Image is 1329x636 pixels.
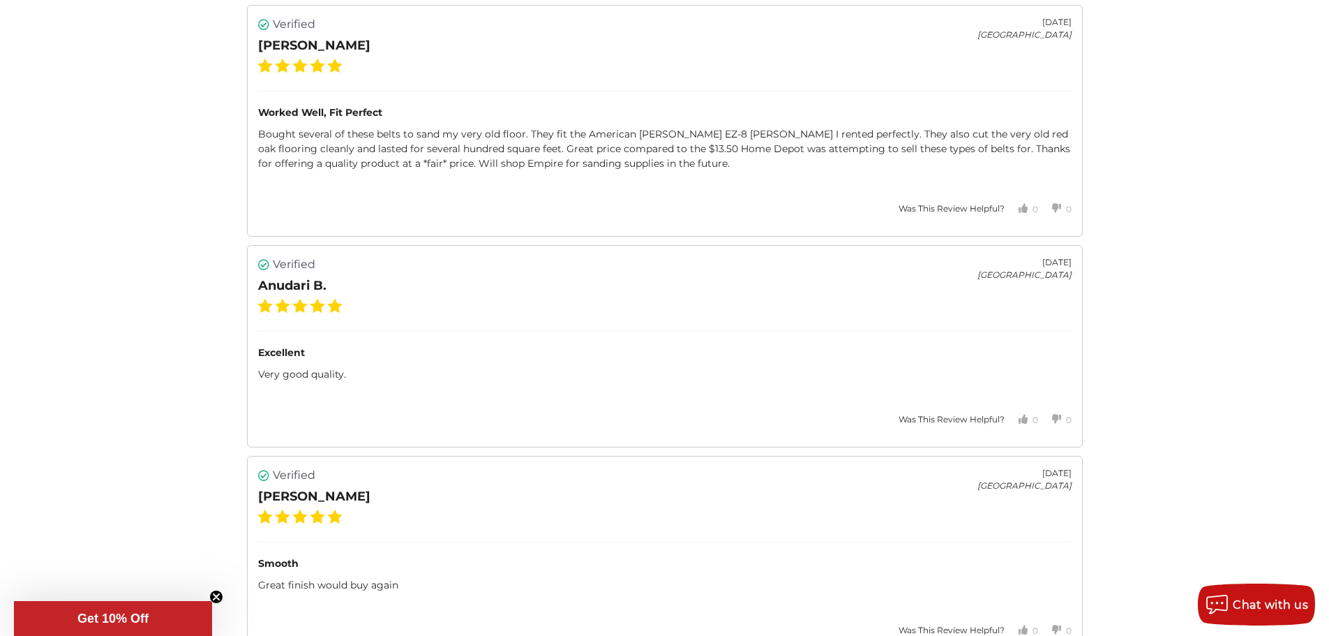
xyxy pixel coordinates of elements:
[273,256,315,273] span: Verified
[479,157,730,170] span: Will shop Empire for sanding supplies in the future.
[258,276,342,295] div: Anudari B.
[977,269,1072,281] div: [GEOGRAPHIC_DATA]
[293,510,307,524] label: 3 Stars
[258,470,269,481] i: Verified user
[1033,626,1038,636] span: 0
[258,510,272,524] label: 1 Star
[899,202,1005,215] div: Was This Review Helpful?
[310,299,324,313] label: 4 Stars
[1038,403,1072,436] button: Votes Down
[258,368,346,380] span: Very good quality.
[531,128,924,140] span: They fit the American [PERSON_NAME] EZ-8 [PERSON_NAME] I rented perfectly.
[258,128,531,140] span: Bought several of these belts to sand my very old floor.
[1198,584,1315,626] button: Chat with us
[293,59,307,73] label: 3 Stars
[258,556,1072,571] div: Smooth
[258,259,269,270] i: Verified user
[977,16,1072,29] div: [DATE]
[1066,626,1072,636] span: 0
[1066,204,1072,214] span: 0
[977,467,1072,480] div: [DATE]
[258,299,272,313] label: 1 Star
[1005,403,1038,436] button: Votes Up
[258,105,1072,120] div: Worked Well, Fit Perfect
[258,346,1072,360] div: Excellent
[258,579,398,591] span: Great finish would buy again
[258,487,370,506] div: [PERSON_NAME]
[258,36,370,55] div: [PERSON_NAME]
[977,29,1072,41] div: [GEOGRAPHIC_DATA]
[258,59,272,73] label: 1 Star
[1005,192,1038,225] button: Votes Up
[276,299,290,313] label: 2 Stars
[1033,415,1038,425] span: 0
[310,59,324,73] label: 4 Stars
[258,19,269,30] i: Verified user
[566,142,1036,155] span: Great price compared to the $13.50 Home Depot was attempting to sell these types of belts for.
[328,510,342,524] label: 5 Stars
[310,510,324,524] label: 4 Stars
[1066,415,1072,425] span: 0
[276,59,290,73] label: 2 Stars
[977,256,1072,269] div: [DATE]
[1233,598,1308,612] span: Chat with us
[273,16,315,33] span: Verified
[209,590,223,604] button: Close teaser
[1038,192,1072,225] button: Votes Down
[328,59,342,73] label: 5 Stars
[77,612,149,626] span: Get 10% Off
[977,480,1072,492] div: [GEOGRAPHIC_DATA]
[14,601,212,636] div: Get 10% OffClose teaser
[276,510,290,524] label: 2 Stars
[1033,204,1038,214] span: 0
[293,299,307,313] label: 3 Stars
[273,467,315,484] span: Verified
[328,299,342,313] label: 5 Stars
[899,413,1005,426] div: Was This Review Helpful?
